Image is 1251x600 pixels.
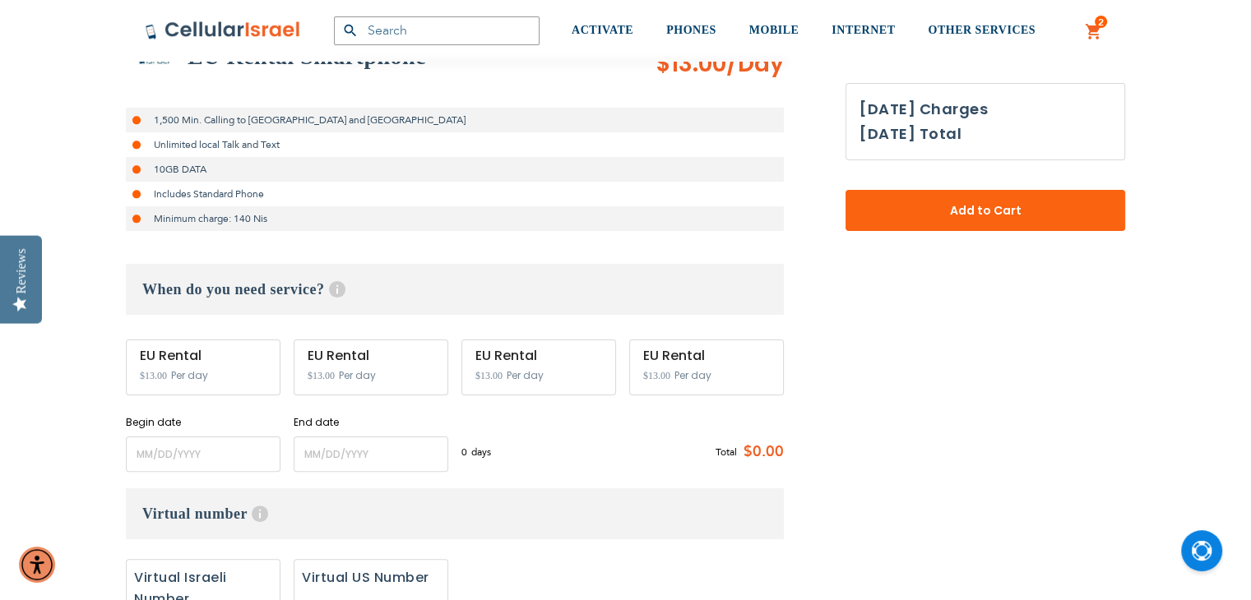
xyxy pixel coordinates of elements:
[308,348,434,363] div: EU Rental
[572,24,633,36] span: ACTIVATE
[726,48,784,81] span: /Day
[846,190,1125,231] button: Add to Cart
[126,415,280,430] label: Begin date
[308,370,335,381] span: $13.00
[19,547,55,583] div: Accessibility Menu
[656,48,784,81] span: $13.00
[334,16,540,45] input: Search
[737,440,784,464] span: $0.00
[140,348,266,363] div: EU Rental
[507,368,544,383] span: Per day
[126,157,784,182] li: 10GB DATA
[126,488,784,539] h3: Virtual number
[900,202,1071,219] span: Add to Cart
[859,97,1111,122] h3: [DATE] Charges
[859,122,961,146] h3: [DATE] Total
[471,445,491,459] span: days
[126,436,280,472] input: MM/DD/YYYY
[1085,22,1103,42] a: 2
[126,132,784,157] li: Unlimited local Talk and Text
[126,264,784,315] h3: When do you need service?
[126,108,784,132] li: 1,500 Min. Calling to [GEOGRAPHIC_DATA] and [GEOGRAPHIC_DATA]
[749,24,799,36] span: MOBILE
[674,368,711,383] span: Per day
[928,24,1036,36] span: OTHER SERVICES
[832,24,895,36] span: INTERNET
[252,505,268,522] span: Help
[126,182,784,206] li: Includes Standard Phone
[339,368,376,383] span: Per day
[294,436,448,472] input: MM/DD/YYYY
[475,370,503,381] span: $13.00
[461,445,471,459] span: 0
[171,368,208,383] span: Per day
[145,21,301,40] img: Cellular Israel Logo
[716,445,737,459] span: Total
[643,370,670,381] span: $13.00
[14,248,29,293] div: Reviews
[643,348,770,363] div: EU Rental
[666,24,716,36] span: PHONES
[329,281,345,298] span: Help
[475,348,602,363] div: EU Rental
[1098,16,1104,29] span: 2
[294,415,448,430] label: End date
[126,206,784,231] li: Minimum charge: 140 Nis
[140,370,167,381] span: $13.00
